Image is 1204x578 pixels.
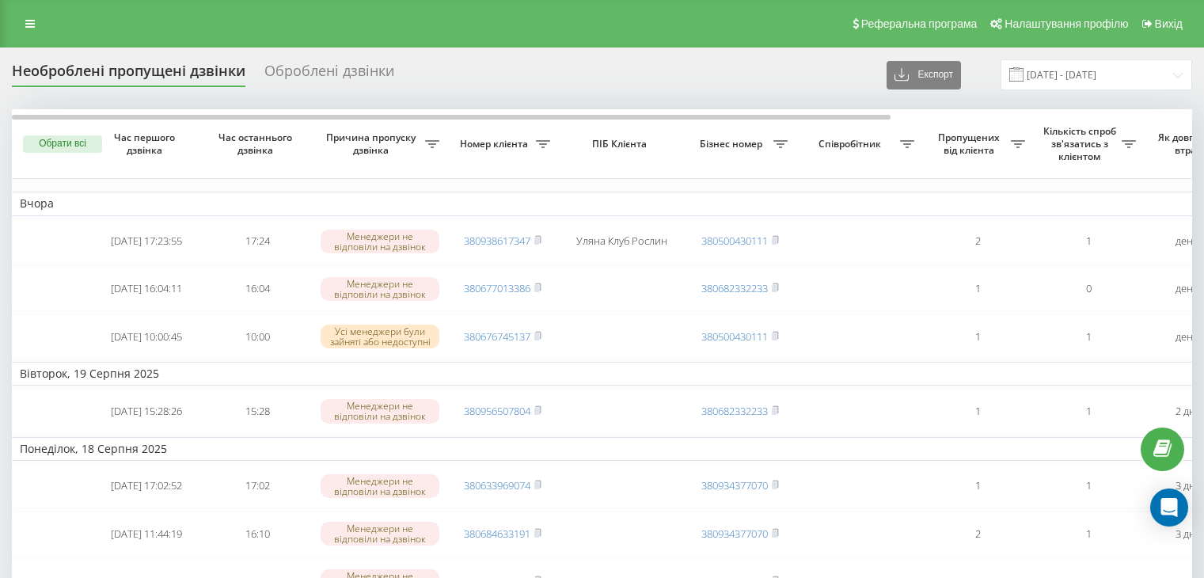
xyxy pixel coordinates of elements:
div: Менеджери не відповіли на дзвінок [321,277,439,301]
td: 0 [1033,267,1144,311]
td: 1 [922,267,1033,311]
button: Обрати всі [23,135,102,153]
div: Open Intercom Messenger [1150,489,1188,527]
td: 17:02 [202,464,313,508]
span: ПІБ Клієнта [572,138,671,150]
a: 380677013386 [464,281,530,295]
td: [DATE] 17:23:55 [91,219,202,264]
button: Експорт [887,61,961,89]
span: Причина пропуску дзвінка [321,131,425,156]
td: 10:00 [202,314,313,359]
td: 2 [922,219,1033,264]
td: [DATE] 15:28:26 [91,389,202,433]
span: Час останнього дзвінка [215,131,300,156]
td: Уляна Клуб Рослин [558,219,685,264]
a: 380934377070 [701,527,768,541]
td: 1 [922,464,1033,508]
td: 16:10 [202,511,313,556]
td: 1 [922,314,1033,359]
span: Співробітник [803,138,900,150]
td: 2 [922,511,1033,556]
div: Менеджери не відповіли на дзвінок [321,474,439,498]
div: Усі менеджери були зайняті або недоступні [321,325,439,348]
span: Час першого дзвінка [104,131,189,156]
span: Пропущених від клієнта [930,131,1011,156]
td: 17:24 [202,219,313,264]
td: [DATE] 16:04:11 [91,267,202,311]
td: [DATE] 10:00:45 [91,314,202,359]
a: 380682332233 [701,404,768,418]
a: 380500430111 [701,329,768,344]
span: Бізнес номер [693,138,773,150]
td: 15:28 [202,389,313,433]
span: Налаштування профілю [1005,17,1128,30]
div: Менеджери не відповіли на дзвінок [321,399,439,423]
td: 1 [1033,389,1144,433]
span: Реферальна програма [861,17,978,30]
div: Необроблені пропущені дзвінки [12,63,245,87]
a: 380500430111 [701,234,768,248]
a: 380633969074 [464,478,530,492]
td: 16:04 [202,267,313,311]
div: Менеджери не відповіли на дзвінок [321,522,439,546]
div: Оброблені дзвінки [264,63,394,87]
a: 380956507804 [464,404,530,418]
td: 1 [922,389,1033,433]
span: Номер клієнта [455,138,536,150]
a: 380934377070 [701,478,768,492]
td: [DATE] 17:02:52 [91,464,202,508]
span: Вихід [1155,17,1183,30]
a: 380684633191 [464,527,530,541]
a: 380682332233 [701,281,768,295]
td: 1 [1033,464,1144,508]
a: 380676745137 [464,329,530,344]
td: 1 [1033,511,1144,556]
td: [DATE] 11:44:19 [91,511,202,556]
span: Кількість спроб зв'язатись з клієнтом [1041,125,1122,162]
div: Менеджери не відповіли на дзвінок [321,230,439,253]
td: 1 [1033,314,1144,359]
a: 380938617347 [464,234,530,248]
td: 1 [1033,219,1144,264]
